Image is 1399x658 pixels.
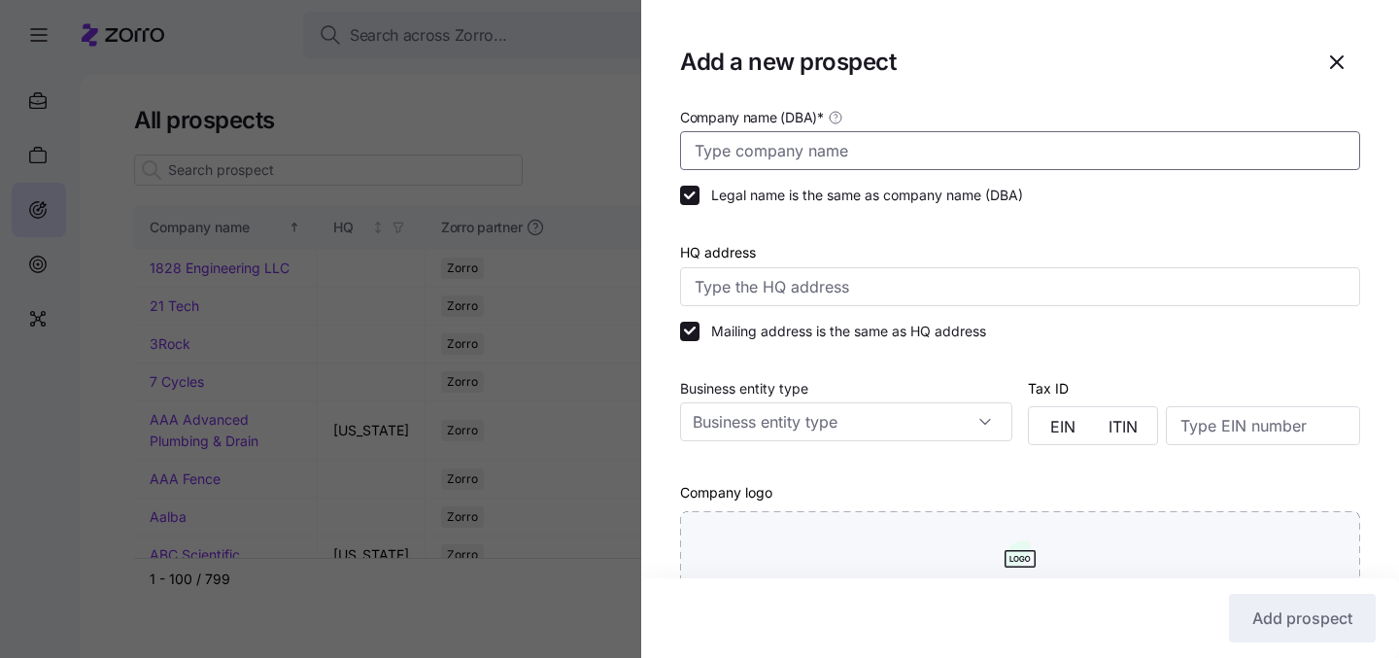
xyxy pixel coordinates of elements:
button: Add prospect [1229,594,1376,642]
span: ITIN [1109,419,1138,434]
span: EIN [1050,419,1075,434]
input: Type the HQ address [680,267,1360,306]
label: Mailing address is the same as HQ address [699,322,986,341]
input: Business entity type [680,402,1012,441]
input: Type company name [680,131,1360,170]
input: Type EIN number [1166,406,1360,445]
span: Add prospect [1252,606,1352,630]
span: Company name (DBA) * [680,108,824,127]
label: Tax ID [1028,378,1069,399]
label: Legal name is the same as company name (DBA) [699,186,1023,205]
label: Company logo [680,482,772,503]
label: Business entity type [680,378,808,399]
label: HQ address [680,242,756,263]
h1: Add a new prospect [680,47,1298,77]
